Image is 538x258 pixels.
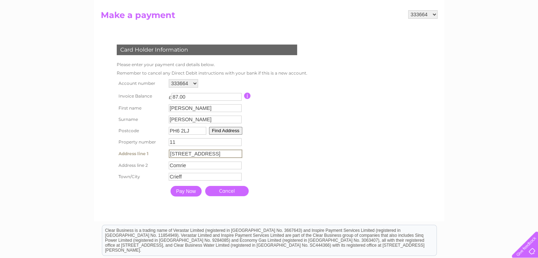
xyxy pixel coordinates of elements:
[491,30,508,35] a: Contact
[515,30,531,35] a: Log out
[115,60,309,69] td: Please enter your payment card details below.
[115,69,309,77] td: Remember to cancel any Direct Debit instructions with your bank if this is a new account.
[413,30,427,35] a: Water
[451,30,472,35] a: Telecoms
[405,4,453,12] a: 0333 014 3131
[115,114,167,125] th: Surname
[115,125,167,136] th: Postcode
[115,160,167,171] th: Address line 2
[19,18,55,40] img: logo.png
[115,148,167,160] th: Address line 1
[115,89,167,102] th: Invoice Balance
[117,45,297,55] div: Card Holder Information
[169,91,172,100] td: £
[209,127,242,135] button: Find Address
[115,77,167,89] th: Account number
[205,186,249,196] a: Cancel
[102,4,436,34] div: Clear Business is a trading name of Verastar Limited (registered in [GEOGRAPHIC_DATA] No. 3667643...
[170,186,202,197] input: Pay Now
[101,10,438,24] h2: Make a payment
[115,171,167,182] th: Town/City
[431,30,447,35] a: Energy
[115,136,167,148] th: Property number
[115,102,167,114] th: First name
[244,93,251,99] input: Information
[476,30,487,35] a: Blog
